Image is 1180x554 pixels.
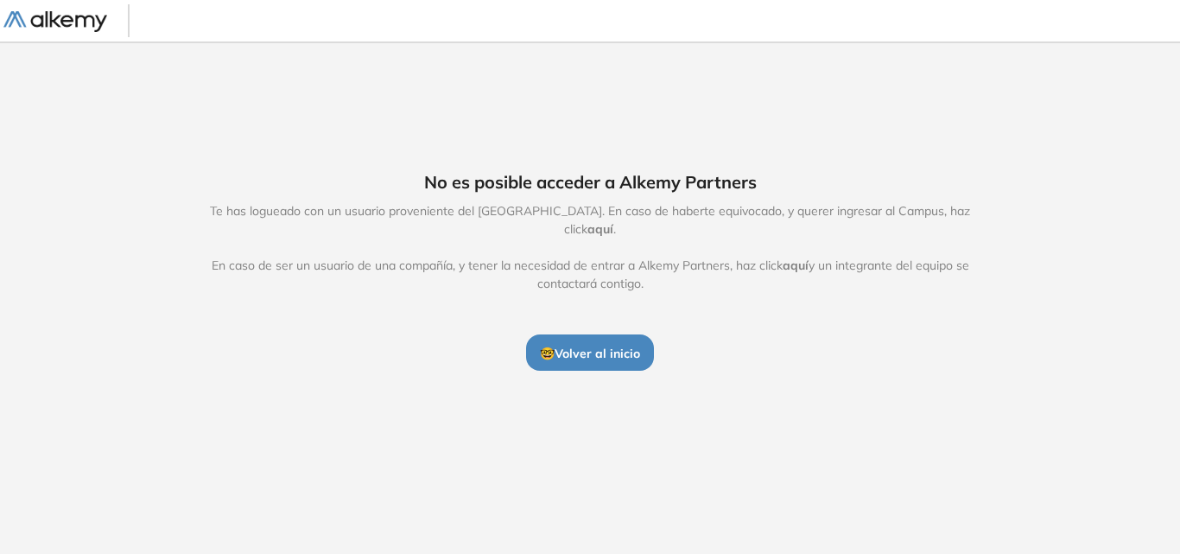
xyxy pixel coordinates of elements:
span: 🤓 Volver al inicio [540,346,640,361]
button: 🤓Volver al inicio [526,334,654,371]
span: Te has logueado con un usuario proveniente del [GEOGRAPHIC_DATA]. En caso de haberte equivocado, ... [192,202,988,293]
div: Widget de chat [869,353,1180,554]
span: aquí [783,258,809,273]
span: No es posible acceder a Alkemy Partners [424,169,757,195]
span: aquí [587,221,613,237]
iframe: Chat Widget [869,353,1180,554]
img: Logo [3,11,107,33]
